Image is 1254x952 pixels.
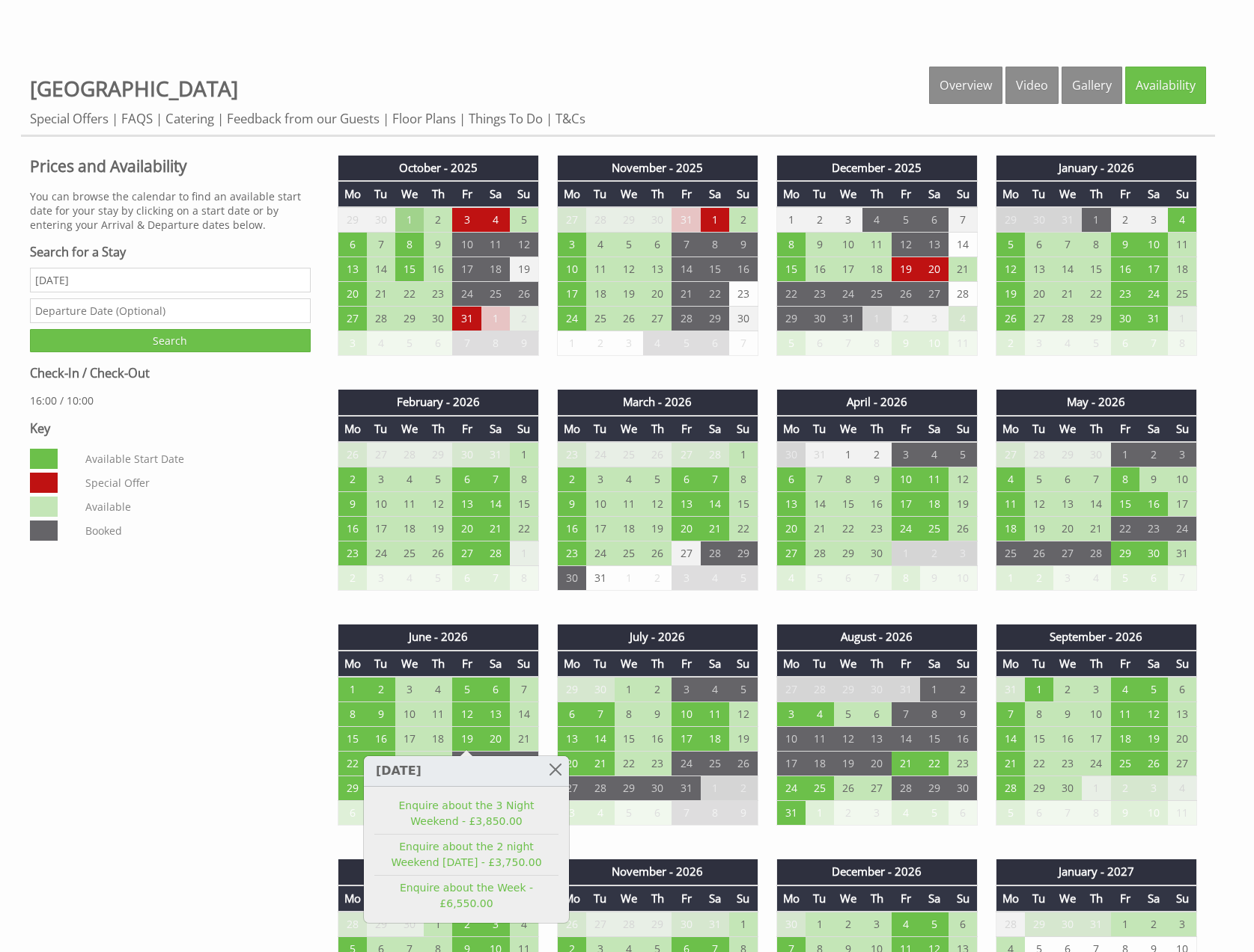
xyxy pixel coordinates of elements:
[395,233,424,257] td: 8
[996,156,1196,181] th: January - 2026
[1111,331,1139,356] td: 6
[776,233,805,257] td: 8
[586,282,615,307] td: 18
[374,798,558,829] a: Enquire about the 3 Night Weekend - £3,850.00
[1111,307,1139,331] td: 30
[510,331,538,356] td: 9
[615,467,643,492] td: 4
[338,282,366,307] td: 20
[776,390,977,415] th: April - 2026
[1053,257,1082,282] td: 14
[30,268,311,292] input: Arrival Date
[1139,416,1168,442] th: Sa
[834,307,862,331] td: 31
[1053,233,1082,257] td: 7
[1139,233,1168,257] td: 10
[806,282,834,307] td: 23
[862,416,891,442] th: Th
[1082,233,1110,257] td: 8
[643,416,672,442] th: Th
[557,442,585,467] td: 23
[586,233,615,257] td: 4
[729,257,758,282] td: 16
[510,307,538,331] td: 2
[615,282,643,307] td: 19
[395,442,424,467] td: 28
[1168,442,1196,467] td: 3
[510,233,538,257] td: 12
[1139,442,1168,467] td: 2
[672,416,700,442] th: Fr
[227,110,380,127] a: Feedback from our Guests
[834,181,862,207] th: We
[1082,307,1110,331] td: 29
[996,390,1196,415] th: May - 2026
[1168,207,1196,233] td: 4
[481,207,510,233] td: 4
[1111,233,1139,257] td: 9
[920,416,949,442] th: Sa
[834,257,862,282] td: 17
[729,442,758,467] td: 1
[557,257,585,282] td: 10
[1139,207,1168,233] td: 3
[1111,282,1139,307] td: 23
[452,257,481,282] td: 17
[672,207,700,233] td: 31
[1082,331,1110,356] td: 5
[165,110,214,127] a: Catering
[121,110,153,127] a: FAQS
[643,233,672,257] td: 6
[1025,307,1053,331] td: 27
[30,156,311,176] h2: Prices and Availability
[481,307,510,331] td: 1
[806,331,834,356] td: 6
[424,442,452,467] td: 29
[862,257,891,282] td: 18
[557,390,758,415] th: March - 2026
[701,331,729,356] td: 6
[776,181,805,207] th: Mo
[367,181,395,207] th: Tu
[1168,331,1196,356] td: 8
[776,416,805,442] th: Mo
[395,282,424,307] td: 22
[1053,442,1082,467] td: 29
[557,207,585,233] td: 27
[892,282,920,307] td: 26
[586,467,615,492] td: 3
[949,307,977,331] td: 4
[395,416,424,442] th: We
[374,839,558,870] a: Enquire about the 2 night Weekend [DATE] - £3,750.00
[1082,207,1110,233] td: 1
[776,207,805,233] td: 1
[776,307,805,331] td: 29
[1111,207,1139,233] td: 2
[30,74,238,102] a: [GEOGRAPHIC_DATA]
[338,207,366,233] td: 29
[338,181,366,207] th: Mo
[892,307,920,331] td: 2
[557,416,585,442] th: Mo
[481,257,510,282] td: 18
[806,233,834,257] td: 9
[776,156,977,181] th: December - 2025
[338,233,366,257] td: 6
[1082,442,1110,467] td: 30
[672,331,700,356] td: 5
[481,416,510,442] th: Sa
[1025,442,1053,467] td: 28
[30,189,311,232] p: You can browse the calendar to find an available start date for your stay by clicking on a start ...
[643,331,672,356] td: 4
[338,416,366,442] th: Mo
[424,416,452,442] th: Th
[510,181,538,207] th: Su
[395,467,424,492] td: 4
[481,282,510,307] td: 25
[452,207,481,233] td: 3
[1168,416,1196,442] th: Su
[834,442,862,467] td: 1
[424,181,452,207] th: Th
[996,331,1024,356] td: 2
[996,207,1024,233] td: 29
